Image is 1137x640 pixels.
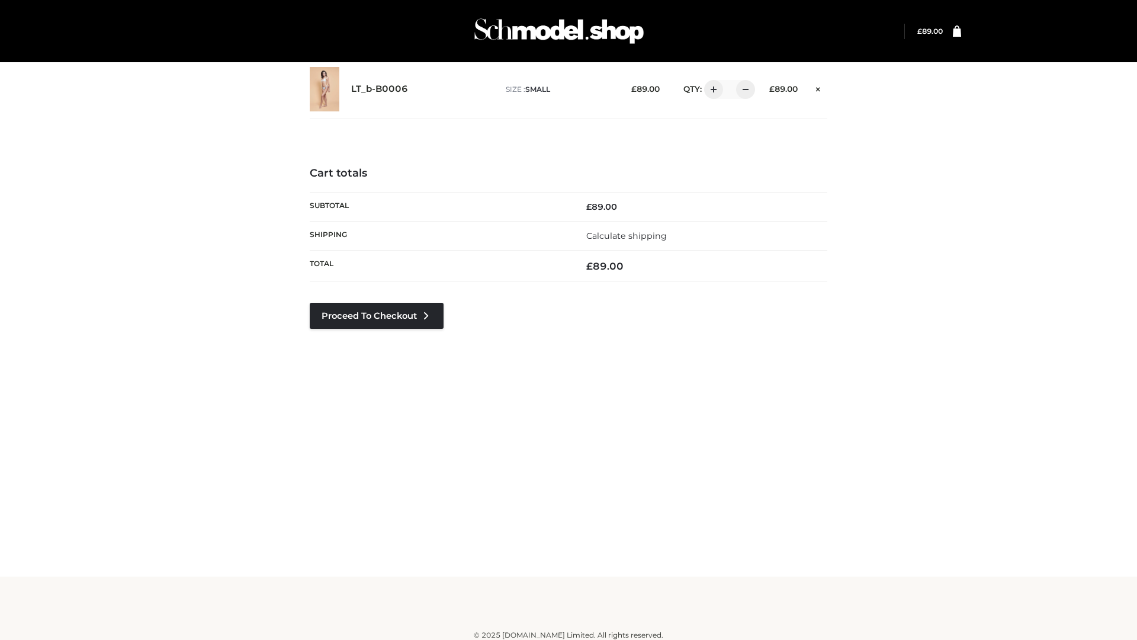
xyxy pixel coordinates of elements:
span: £ [586,201,592,212]
span: £ [769,84,775,94]
div: QTY: [672,80,751,99]
bdi: 89.00 [769,84,798,94]
a: LT_b-B0006 [351,84,408,95]
img: Schmodel Admin 964 [470,8,648,55]
th: Total [310,251,568,282]
span: SMALL [525,85,550,94]
span: £ [631,84,637,94]
img: LT_b-B0006 - SMALL [310,67,339,111]
a: £89.00 [917,27,943,36]
bdi: 89.00 [631,84,660,94]
a: Proceed to Checkout [310,303,444,329]
span: £ [586,260,593,272]
bdi: 89.00 [586,201,617,212]
th: Subtotal [310,192,568,221]
th: Shipping [310,221,568,250]
p: size : [506,84,613,95]
h4: Cart totals [310,167,827,180]
bdi: 89.00 [917,27,943,36]
a: Remove this item [810,80,827,95]
bdi: 89.00 [586,260,624,272]
a: Calculate shipping [586,231,667,241]
span: £ [917,27,922,36]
